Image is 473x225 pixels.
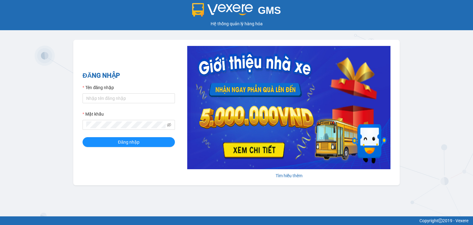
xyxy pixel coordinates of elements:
[192,9,281,14] a: GMS
[167,123,171,127] span: eye-invisible
[187,172,390,179] div: Tìm hiểu thêm
[83,137,175,147] button: Đăng nhập
[118,139,139,145] span: Đăng nhập
[5,217,468,224] div: Copyright 2019 - Vexere
[83,111,104,117] label: Mật khẩu
[438,219,443,223] span: copyright
[192,3,253,17] img: logo 2
[2,20,471,27] div: Hệ thống quản lý hàng hóa
[83,93,175,103] input: Tên đăng nhập
[258,5,281,16] span: GMS
[187,46,390,169] img: banner-0
[86,121,166,128] input: Mật khẩu
[83,71,175,81] h2: ĐĂNG NHẬP
[83,84,114,91] label: Tên đăng nhập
